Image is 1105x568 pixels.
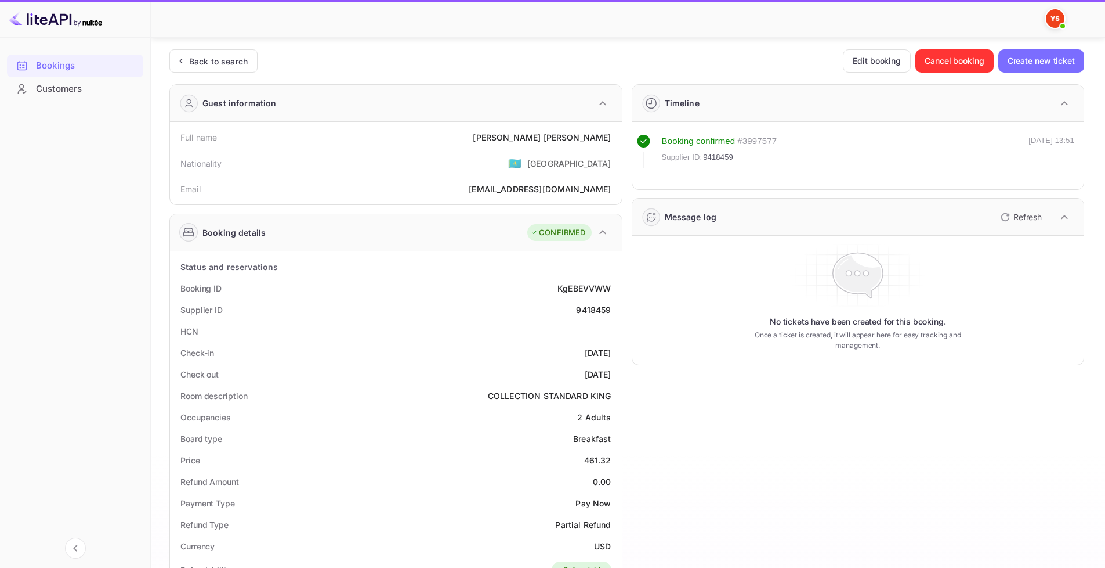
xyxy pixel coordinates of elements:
[1028,135,1074,168] div: [DATE] 13:51
[1046,9,1064,28] img: Yandex Support
[180,540,215,552] div: Currency
[180,131,217,143] div: Full name
[180,183,201,195] div: Email
[736,330,979,351] p: Once a ticket is created, it will appear here for easy tracking and management.
[180,282,222,294] div: Booking ID
[180,476,239,488] div: Refund Amount
[65,538,86,559] button: Collapse navigation
[7,55,143,77] div: Bookings
[527,157,611,170] div: [GEOGRAPHIC_DATA]
[488,390,611,402] div: COLLECTION STANDARD KING
[998,49,1084,73] button: Create new ticket
[7,55,143,76] a: Bookings
[469,183,611,195] div: [EMAIL_ADDRESS][DOMAIN_NAME]
[180,390,247,402] div: Room description
[180,411,231,423] div: Occupancies
[576,304,611,316] div: 9418459
[202,97,277,109] div: Guest information
[737,135,777,148] div: # 3997577
[180,368,219,380] div: Check out
[843,49,911,73] button: Edit booking
[573,433,611,445] div: Breakfast
[9,9,102,28] img: LiteAPI logo
[180,157,222,170] div: Nationality
[994,208,1046,227] button: Refresh
[180,325,198,337] div: HCN
[555,519,611,531] div: Partial Refund
[189,55,248,67] div: Back to search
[575,497,611,509] div: Pay Now
[180,497,235,509] div: Payment Type
[665,97,700,109] div: Timeline
[202,227,266,239] div: Booking details
[577,411,611,423] div: 2 Adults
[585,368,611,380] div: [DATE]
[7,78,143,100] div: Customers
[662,135,736,148] div: Booking confirmed
[36,82,137,96] div: Customers
[662,152,702,163] span: Supplier ID:
[584,454,611,466] div: 461.32
[180,347,214,359] div: Check-in
[180,519,229,531] div: Refund Type
[36,59,137,73] div: Bookings
[593,476,611,488] div: 0.00
[180,304,223,316] div: Supplier ID
[594,540,611,552] div: USD
[665,211,717,223] div: Message log
[180,433,222,445] div: Board type
[473,131,611,143] div: [PERSON_NAME] [PERSON_NAME]
[703,152,733,163] span: 9418459
[180,454,200,466] div: Price
[585,347,611,359] div: [DATE]
[180,261,278,273] div: Status and reservations
[530,227,585,239] div: CONFIRMED
[770,316,946,328] p: No tickets have been created for this booking.
[7,78,143,99] a: Customers
[557,282,611,294] div: KgEBEVVWW
[508,153,521,174] span: United States
[1013,211,1042,223] p: Refresh
[915,49,994,73] button: Cancel booking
